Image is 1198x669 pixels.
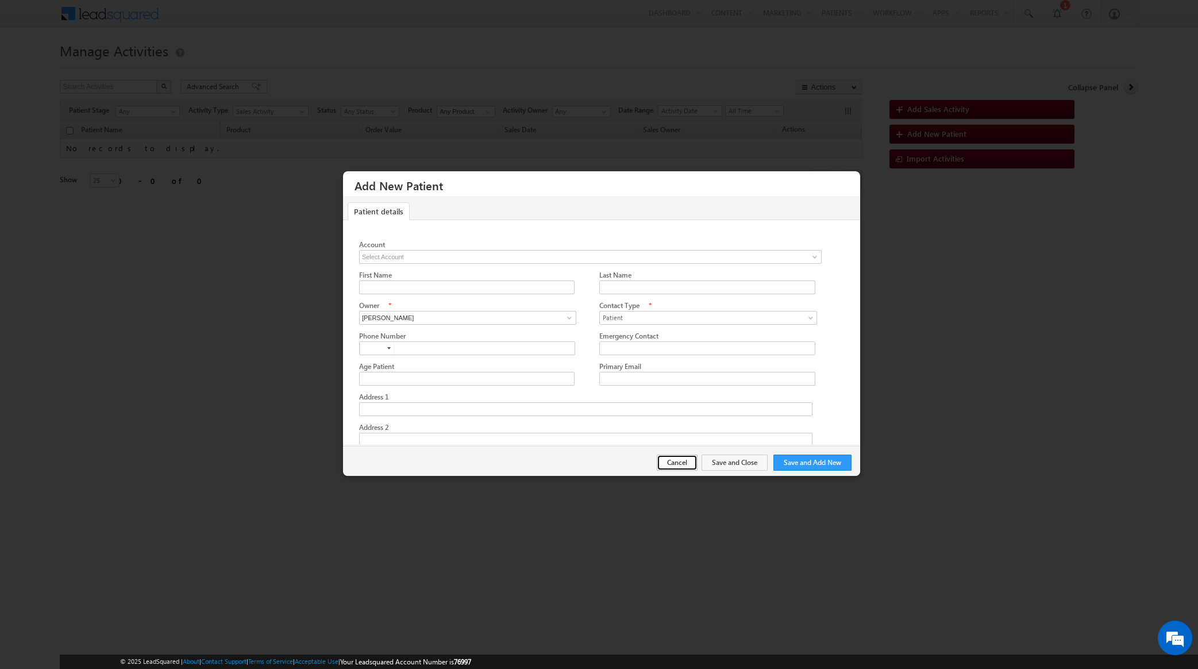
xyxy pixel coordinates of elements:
label: Last Name [599,271,631,279]
a: Patient details [348,202,410,222]
label: Owner [359,301,379,310]
label: Primary Email [599,362,641,371]
span: Patient [600,313,809,323]
label: Phone Number [359,332,406,340]
label: Contact Type [599,301,640,310]
a: Patient [599,311,817,325]
input: Type to Search [359,311,577,325]
a: Terms of Service [248,658,293,665]
input: Select Account [359,250,822,264]
span: © 2025 LeadSquared | | | | | [120,656,471,667]
span: 76997 [454,658,471,666]
a: Show All Items [806,251,821,263]
label: Address 2 [359,423,389,432]
label: Emergency Contact [599,332,658,340]
label: First Name [359,271,392,279]
span: Your Leadsquared Account Number is [340,658,471,666]
label: Account [359,240,385,249]
button: Save and Close [702,455,768,471]
button: Save and Add New [773,455,852,471]
a: About [183,658,199,665]
a: Show All Items [561,312,575,324]
button: Cancel [657,455,698,471]
label: Address 1 [359,393,389,401]
h3: Add New Patient [355,175,856,195]
label: Age Patient [359,362,394,371]
a: Acceptable Use [295,658,338,665]
a: Contact Support [201,658,246,665]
